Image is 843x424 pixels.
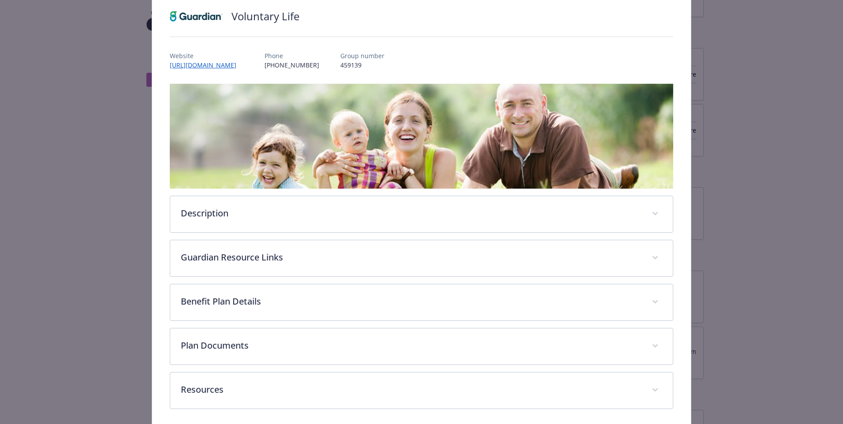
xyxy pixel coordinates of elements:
img: banner [170,84,673,189]
p: Resources [181,383,641,396]
div: Guardian Resource Links [170,240,673,276]
p: Benefit Plan Details [181,295,641,308]
a: [URL][DOMAIN_NAME] [170,61,243,69]
p: [PHONE_NUMBER] [265,60,319,70]
div: Benefit Plan Details [170,284,673,320]
p: Phone [265,51,319,60]
div: Description [170,196,673,232]
img: Guardian [170,3,223,30]
div: Plan Documents [170,328,673,364]
p: Description [181,207,641,220]
p: Website [170,51,243,60]
div: Resources [170,372,673,409]
h2: Voluntary Life [231,9,299,24]
p: Plan Documents [181,339,641,352]
p: Group number [340,51,384,60]
p: Guardian Resource Links [181,251,641,264]
p: 459139 [340,60,384,70]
